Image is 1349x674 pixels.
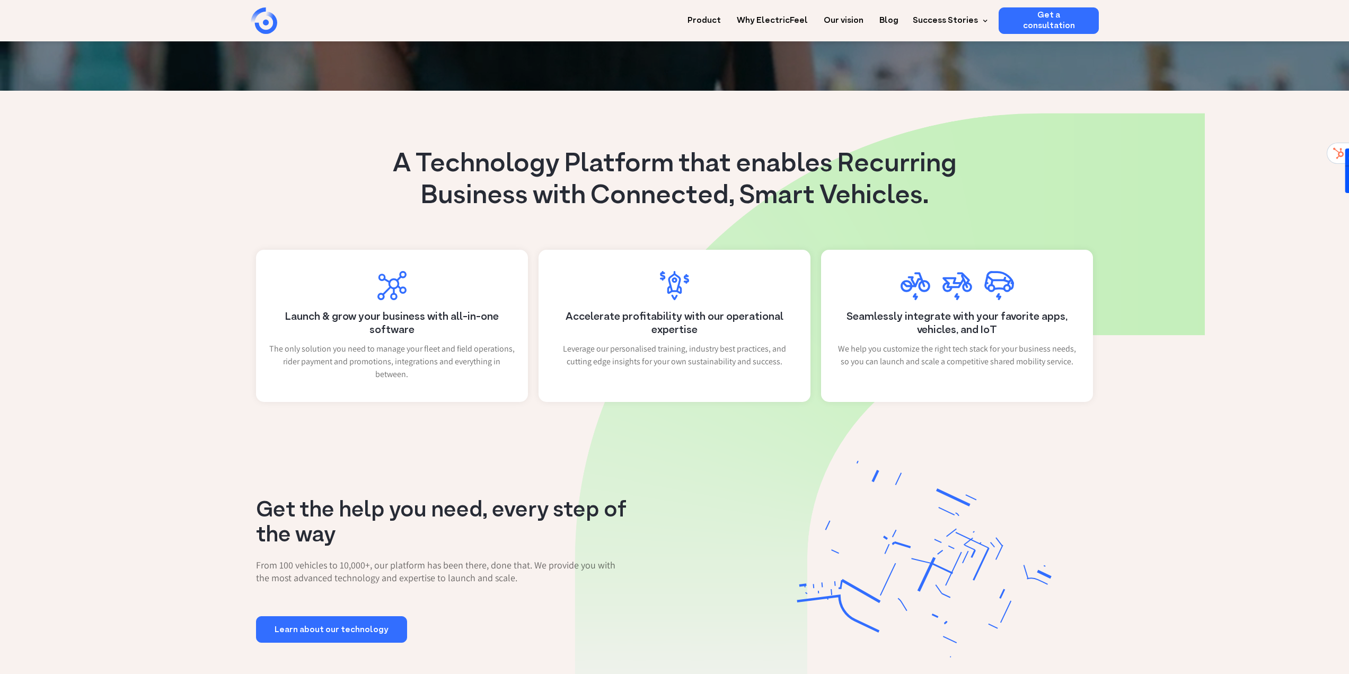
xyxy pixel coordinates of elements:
a: Why ElectricFeel [737,7,808,27]
h4: Launch & grow your business with all-in-one software [269,311,515,337]
a: home [251,7,336,34]
iframe: Chatbot [1279,604,1334,659]
h4: Accelerate profitability with our operational expertise [552,311,797,337]
a: Blog [879,7,898,27]
a: Our vision [824,7,863,27]
input: Submit [69,42,120,62]
h3: A Technology Platform that enables Recurring Business with Connected, Smart Vehicles. [357,149,993,213]
a: Get a consultation [999,7,1099,34]
h4: Seamlessly integrate with your favorite apps, vehicles, and IoT [834,311,1080,337]
p: We help you customize the right tech stack for your business needs, so you can launch and scale a... [834,343,1080,368]
p: Leverage our personalised training, industry best practices, and cutting edge insights for your o... [552,343,797,368]
p: From 100 vehicles to 10,000+, our platform has been there, done that. We provide you with the mos... [256,559,620,584]
div: Success Stories [906,7,991,34]
a: Learn about our technology [256,616,407,643]
p: The only solution you need to manage your fleet and field operations, rider payment and promotion... [269,343,515,381]
a: Product [687,7,721,27]
div: Success Stories [913,14,978,27]
h3: Get the help you need, every step of the way [256,498,660,548]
